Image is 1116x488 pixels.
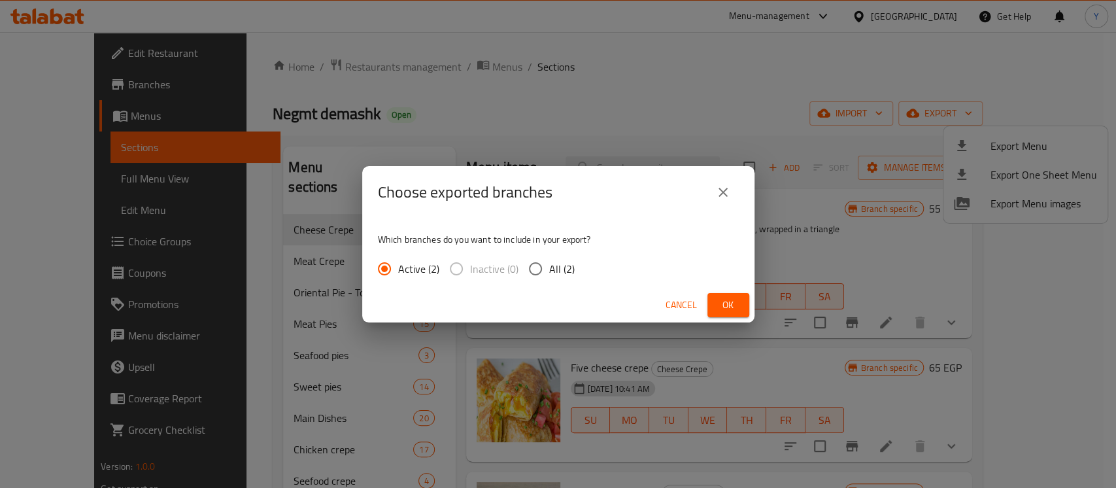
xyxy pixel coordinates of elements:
[718,297,739,313] span: Ok
[660,293,702,317] button: Cancel
[378,182,552,203] h2: Choose exported branches
[470,261,518,277] span: Inactive (0)
[707,177,739,208] button: close
[666,297,697,313] span: Cancel
[707,293,749,317] button: Ok
[398,261,439,277] span: Active (2)
[378,233,739,246] p: Which branches do you want to include in your export?
[549,261,575,277] span: All (2)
